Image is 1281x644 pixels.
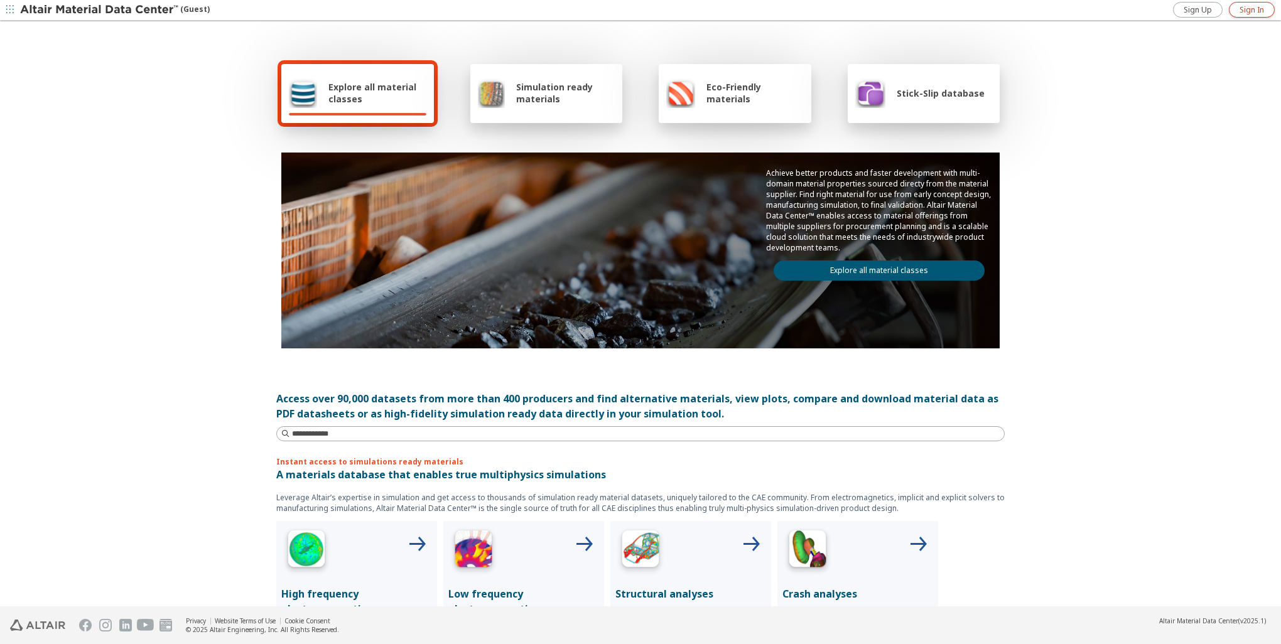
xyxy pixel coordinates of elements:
[516,81,615,105] span: Simulation ready materials
[766,168,992,253] p: Achieve better products and faster development with multi-domain material properties sourced dire...
[20,4,180,16] img: Altair Material Data Center
[706,81,803,105] span: Eco-Friendly materials
[276,456,1005,467] p: Instant access to simulations ready materials
[615,586,766,601] p: Structural analyses
[276,492,1005,513] p: Leverage Altair’s expertise in simulation and get access to thousands of simulation ready materia...
[281,526,332,576] img: High Frequency Icon
[10,620,65,631] img: Altair Engineering
[782,586,933,601] p: Crash analyses
[774,260,985,281] a: Explore all material classes
[284,616,330,625] a: Cookie Consent
[276,467,1005,482] p: A materials database that enables true multiphysics simulations
[20,4,210,16] div: (Guest)
[328,81,426,105] span: Explore all material classes
[1240,5,1264,15] span: Sign In
[186,616,206,625] a: Privacy
[615,526,666,576] img: Structural Analyses Icon
[1159,616,1266,625] div: (v2025.1)
[1173,2,1223,18] a: Sign Up
[1159,616,1238,625] span: Altair Material Data Center
[1229,2,1275,18] a: Sign In
[448,526,499,576] img: Low Frequency Icon
[276,391,1005,421] div: Access over 90,000 datasets from more than 400 producers and find alternative materials, view plo...
[666,78,695,108] img: Eco-Friendly materials
[1184,5,1212,15] span: Sign Up
[215,616,276,625] a: Website Terms of Use
[782,526,833,576] img: Crash Analyses Icon
[478,78,505,108] img: Simulation ready materials
[897,87,985,99] span: Stick-Slip database
[448,586,599,616] p: Low frequency electromagnetics
[855,78,885,108] img: Stick-Slip database
[289,78,317,108] img: Explore all material classes
[281,586,432,616] p: High frequency electromagnetics
[186,625,339,634] div: © 2025 Altair Engineering, Inc. All Rights Reserved.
